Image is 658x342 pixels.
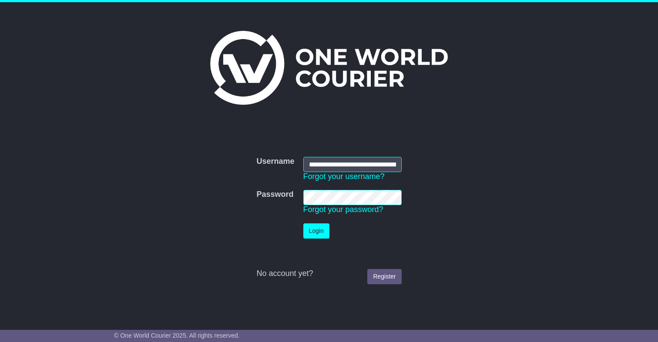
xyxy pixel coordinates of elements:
[256,269,401,279] div: No account yet?
[303,172,385,181] a: Forgot your username?
[114,332,240,339] span: © One World Courier 2025. All rights reserved.
[303,223,329,239] button: Login
[303,205,383,214] a: Forgot your password?
[210,31,448,105] img: One World
[256,190,293,199] label: Password
[367,269,401,284] a: Register
[256,157,294,166] label: Username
